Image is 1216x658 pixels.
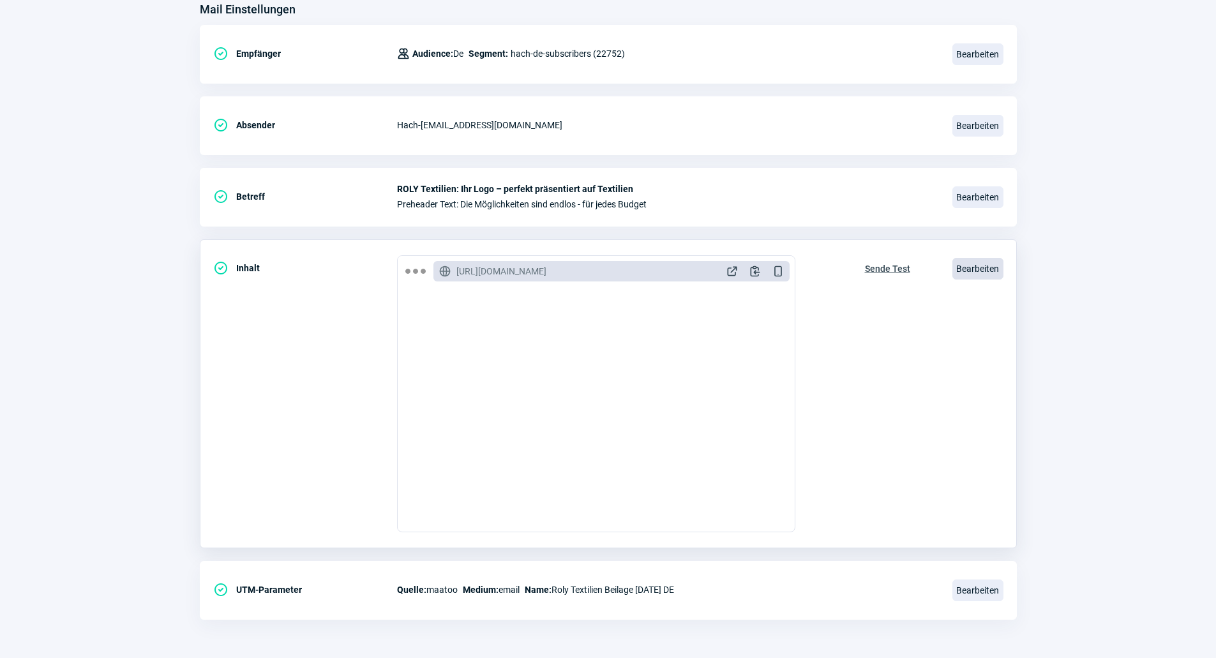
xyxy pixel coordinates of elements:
[213,577,397,602] div: UTM-Parameter
[213,41,397,66] div: Empfänger
[952,258,1003,280] span: Bearbeiten
[469,46,508,61] span: Segment:
[952,579,1003,601] span: Bearbeiten
[213,255,397,281] div: Inhalt
[412,49,453,59] span: Audience:
[525,582,674,597] span: Roly Textilien Beilage [DATE] DE
[952,43,1003,65] span: Bearbeiten
[397,184,937,194] span: ROLY Textilien: Ihr Logo – perfekt präsentiert auf Textilien
[213,112,397,138] div: Absender
[525,585,552,595] span: Name:
[397,582,458,597] span: maatoo
[213,184,397,209] div: Betreff
[397,585,426,595] span: Quelle:
[463,585,499,595] span: Medium:
[852,255,924,280] button: Sende Test
[463,582,520,597] span: email
[456,265,546,278] span: [URL][DOMAIN_NAME]
[952,186,1003,208] span: Bearbeiten
[952,115,1003,137] span: Bearbeiten
[412,46,463,61] span: De
[397,199,937,209] span: Preheader Text: Die Möglichkeiten sind endlos - für jedes Budget
[397,112,937,138] div: Hach - [EMAIL_ADDRESS][DOMAIN_NAME]
[865,258,910,279] span: Sende Test
[397,41,625,66] div: hach-de-subscribers (22752)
